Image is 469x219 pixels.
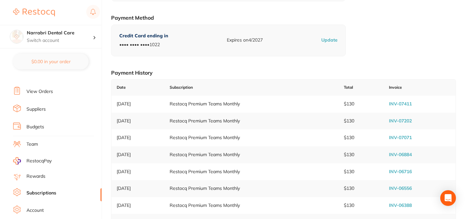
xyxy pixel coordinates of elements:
[389,202,412,208] a: INV-06388
[26,173,45,180] a: Rewards
[26,106,46,113] a: Suppliers
[164,129,339,146] td: Restocq Premium Teams Monthly
[389,185,412,191] a: INV-06556
[111,14,456,21] h1: Payment Method
[164,96,339,113] td: Restocq Premium Teams Monthly
[13,157,52,165] a: RestocqPay
[26,207,44,214] a: Account
[339,80,384,96] td: Total
[389,135,412,140] a: INV-07071
[111,69,456,76] h1: Payment History
[164,197,339,214] td: Restocq Premium Teams Monthly
[119,42,168,48] p: •••• •••• •••• 1022
[164,180,339,197] td: Restocq Premium Teams Monthly
[111,163,164,180] td: [DATE]
[26,141,38,148] a: Team
[321,37,338,44] p: Update
[111,80,164,96] td: Date
[339,197,384,214] td: $130
[111,96,164,113] td: [DATE]
[13,157,21,165] img: RestocqPay
[440,190,456,206] div: Open Intercom Messenger
[111,113,164,130] td: [DATE]
[26,158,52,164] span: RestocqPay
[389,169,412,174] a: INV-06716
[111,129,164,146] td: [DATE]
[27,37,93,44] p: Switch account
[164,146,339,163] td: Restocq Premium Teams Monthly
[339,146,384,163] td: $130
[339,180,384,197] td: $130
[13,9,55,16] img: Restocq Logo
[339,96,384,113] td: $130
[119,33,168,39] p: Credit Card ending in
[389,101,412,107] a: INV-07411
[227,37,263,44] p: Expires on 4/2027
[164,113,339,130] td: Restocq Premium Teams Monthly
[111,197,164,214] td: [DATE]
[164,163,339,180] td: Restocq Premium Teams Monthly
[27,30,93,36] h4: Narrabri Dental Care
[339,129,384,146] td: $130
[13,54,89,69] button: $0.00 in your order
[13,5,55,20] a: Restocq Logo
[111,146,164,163] td: [DATE]
[111,180,164,197] td: [DATE]
[339,163,384,180] td: $130
[26,190,56,196] a: Subscriptions
[26,124,44,130] a: Budgets
[389,118,412,124] a: INV-07202
[164,80,339,96] td: Subscription
[339,113,384,130] td: $130
[10,30,23,43] img: Narrabri Dental Care
[389,152,412,157] a: INV-06884
[384,80,456,96] td: Invoice
[26,88,53,95] a: View Orders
